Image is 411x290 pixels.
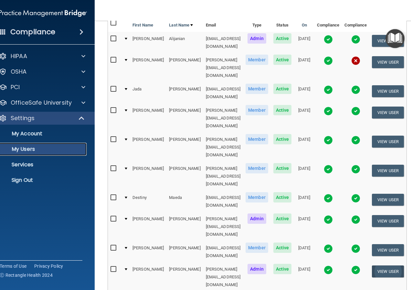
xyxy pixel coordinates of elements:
iframe: Drift Widget Chat Controller [299,244,403,270]
img: tick.e7d51cea.svg [351,85,360,94]
button: View User [372,165,404,177]
td: [PERSON_NAME] [166,162,203,191]
span: Member [246,243,268,253]
span: Active [273,55,292,65]
span: Active [273,163,292,173]
td: [PERSON_NAME] [130,162,166,191]
td: [DATE] [294,212,314,241]
img: tick.e7d51cea.svg [351,215,360,224]
th: Status [271,11,294,32]
td: [DATE] [294,162,314,191]
td: [EMAIL_ADDRESS][DOMAIN_NAME] [203,32,243,53]
span: Admin [248,33,266,44]
td: [DATE] [294,241,314,263]
span: Active [273,84,292,94]
button: View User [372,136,404,148]
button: View User [372,194,404,206]
span: Member [246,55,268,65]
button: View User [372,56,404,68]
td: [PERSON_NAME] [166,82,203,104]
td: [DATE] [294,53,314,82]
button: View User [372,107,404,119]
a: First Name [132,21,153,29]
td: [PERSON_NAME] [130,32,166,53]
button: View User [372,265,404,277]
td: [DATE] [294,32,314,53]
button: View User [372,85,404,97]
span: Member [246,134,268,144]
img: tick.e7d51cea.svg [324,215,333,224]
td: [PERSON_NAME] [130,53,166,82]
td: [PERSON_NAME] [130,241,166,263]
button: View User [372,215,404,227]
img: tick.e7d51cea.svg [324,107,333,116]
td: [PERSON_NAME][EMAIL_ADDRESS][DOMAIN_NAME] [203,212,243,241]
td: [PERSON_NAME][EMAIL_ADDRESS][DOMAIN_NAME] [203,53,243,82]
td: [PERSON_NAME] [166,212,203,241]
td: [EMAIL_ADDRESS][DOMAIN_NAME] [203,82,243,104]
img: tick.e7d51cea.svg [351,136,360,145]
td: Jada [130,82,166,104]
td: [DATE] [294,82,314,104]
span: Member [246,84,268,94]
img: tick.e7d51cea.svg [324,85,333,94]
p: HIPAA [11,52,27,60]
td: [DATE] [294,133,314,162]
td: [PERSON_NAME][EMAIL_ADDRESS][DOMAIN_NAME] [203,162,243,191]
td: [PERSON_NAME] [130,104,166,133]
td: [PERSON_NAME] [166,53,203,82]
img: tick.e7d51cea.svg [324,194,333,203]
td: [PERSON_NAME] [130,133,166,162]
img: tick.e7d51cea.svg [351,107,360,116]
td: [PERSON_NAME] [166,241,203,263]
button: Open Resource Center [385,29,405,48]
span: Active [273,243,292,253]
a: Created On [297,14,312,29]
span: Admin [248,213,266,224]
td: Maeda [166,191,203,212]
button: View User [372,35,404,47]
img: tick.e7d51cea.svg [351,194,360,203]
span: Active [273,134,292,144]
span: Active [273,213,292,224]
td: [DATE] [294,191,314,212]
td: Destiny [130,191,166,212]
td: [PERSON_NAME][EMAIL_ADDRESS][DOMAIN_NAME] [203,133,243,162]
p: Settings [11,114,35,122]
p: PCI [11,83,20,91]
a: Privacy Policy [34,263,63,269]
img: tick.e7d51cea.svg [351,165,360,174]
span: Active [273,33,292,44]
span: Admin [248,264,266,274]
span: Active [273,105,292,115]
p: OSHA [11,68,27,76]
td: [PERSON_NAME] [166,133,203,162]
td: [PERSON_NAME] [130,212,166,241]
img: tick.e7d51cea.svg [324,56,333,65]
span: Active [273,264,292,274]
span: Member [246,163,268,173]
th: OSHA Compliance [342,11,369,32]
td: [DATE] [294,104,314,133]
th: Type [243,11,271,32]
th: HIPAA Compliance [314,11,342,32]
td: Alijanian [166,32,203,53]
p: OfficeSafe University [11,99,72,107]
a: Last Name [169,21,193,29]
img: tick.e7d51cea.svg [324,136,333,145]
th: Email [203,11,243,32]
td: [EMAIL_ADDRESS][DOMAIN_NAME] [203,241,243,263]
td: [EMAIL_ADDRESS][DOMAIN_NAME] [203,191,243,212]
h4: Compliance [10,27,55,36]
td: [PERSON_NAME] [166,104,203,133]
span: Member [246,192,268,202]
img: tick.e7d51cea.svg [324,165,333,174]
span: Member [246,105,268,115]
img: cross.ca9f0e7f.svg [351,56,360,65]
img: tick.e7d51cea.svg [324,35,333,44]
span: Active [273,192,292,202]
img: tick.e7d51cea.svg [351,35,360,44]
td: [PERSON_NAME][EMAIL_ADDRESS][DOMAIN_NAME] [203,104,243,133]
